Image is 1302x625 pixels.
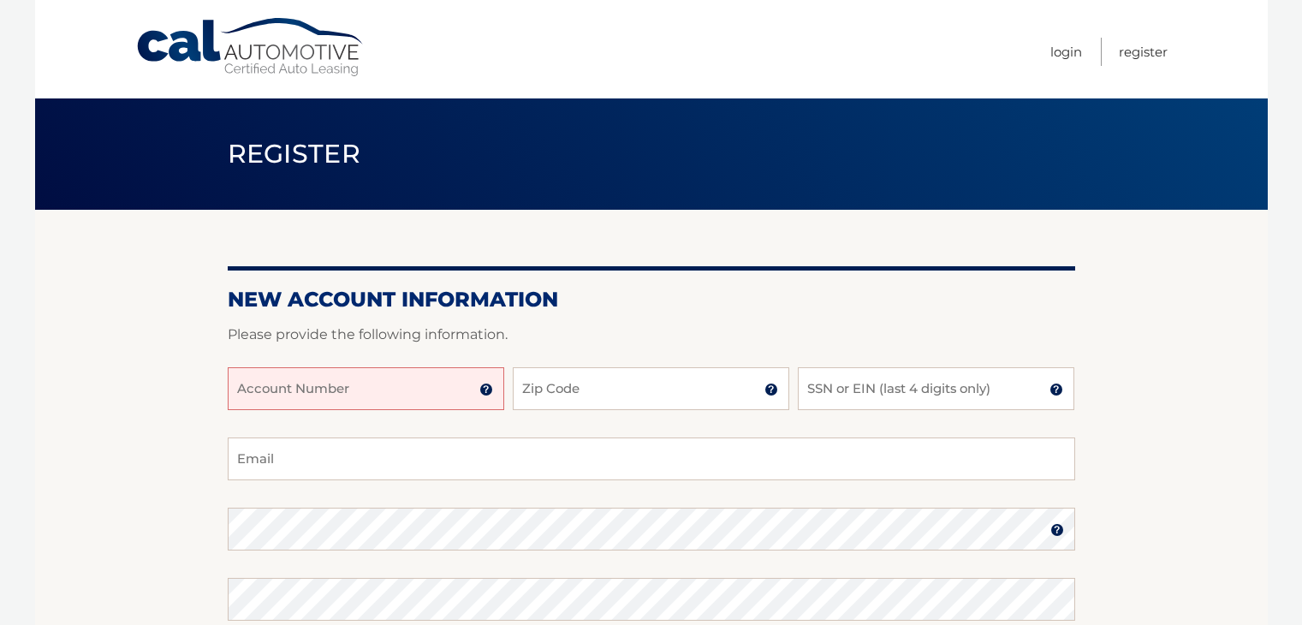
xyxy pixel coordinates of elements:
img: tooltip.svg [764,383,778,396]
img: tooltip.svg [479,383,493,396]
p: Please provide the following information. [228,323,1075,347]
input: Email [228,437,1075,480]
h2: New Account Information [228,287,1075,312]
input: SSN or EIN (last 4 digits only) [798,367,1074,410]
input: Zip Code [513,367,789,410]
a: Login [1050,38,1082,66]
input: Account Number [228,367,504,410]
a: Register [1119,38,1168,66]
span: Register [228,138,361,170]
img: tooltip.svg [1050,523,1064,537]
a: Cal Automotive [135,17,366,78]
img: tooltip.svg [1049,383,1063,396]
